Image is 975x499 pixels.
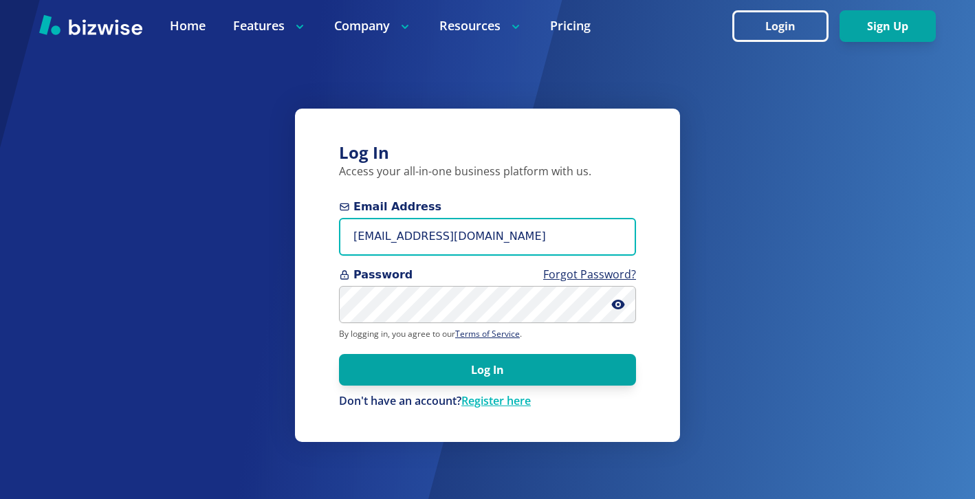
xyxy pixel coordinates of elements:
[339,394,636,409] div: Don't have an account?Register here
[339,142,636,164] h3: Log In
[840,20,936,33] a: Sign Up
[334,17,412,34] p: Company
[455,328,520,340] a: Terms of Service
[732,20,840,33] a: Login
[170,17,206,34] a: Home
[543,267,636,282] a: Forgot Password?
[550,17,591,34] a: Pricing
[339,329,636,340] p: By logging in, you agree to our .
[840,10,936,42] button: Sign Up
[339,218,636,256] input: you@example.com
[461,393,531,408] a: Register here
[732,10,829,42] button: Login
[339,267,636,283] span: Password
[233,17,307,34] p: Features
[39,14,142,35] img: Bizwise Logo
[339,164,636,179] p: Access your all-in-one business platform with us.
[439,17,523,34] p: Resources
[339,394,636,409] p: Don't have an account?
[339,354,636,386] button: Log In
[339,199,636,215] span: Email Address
